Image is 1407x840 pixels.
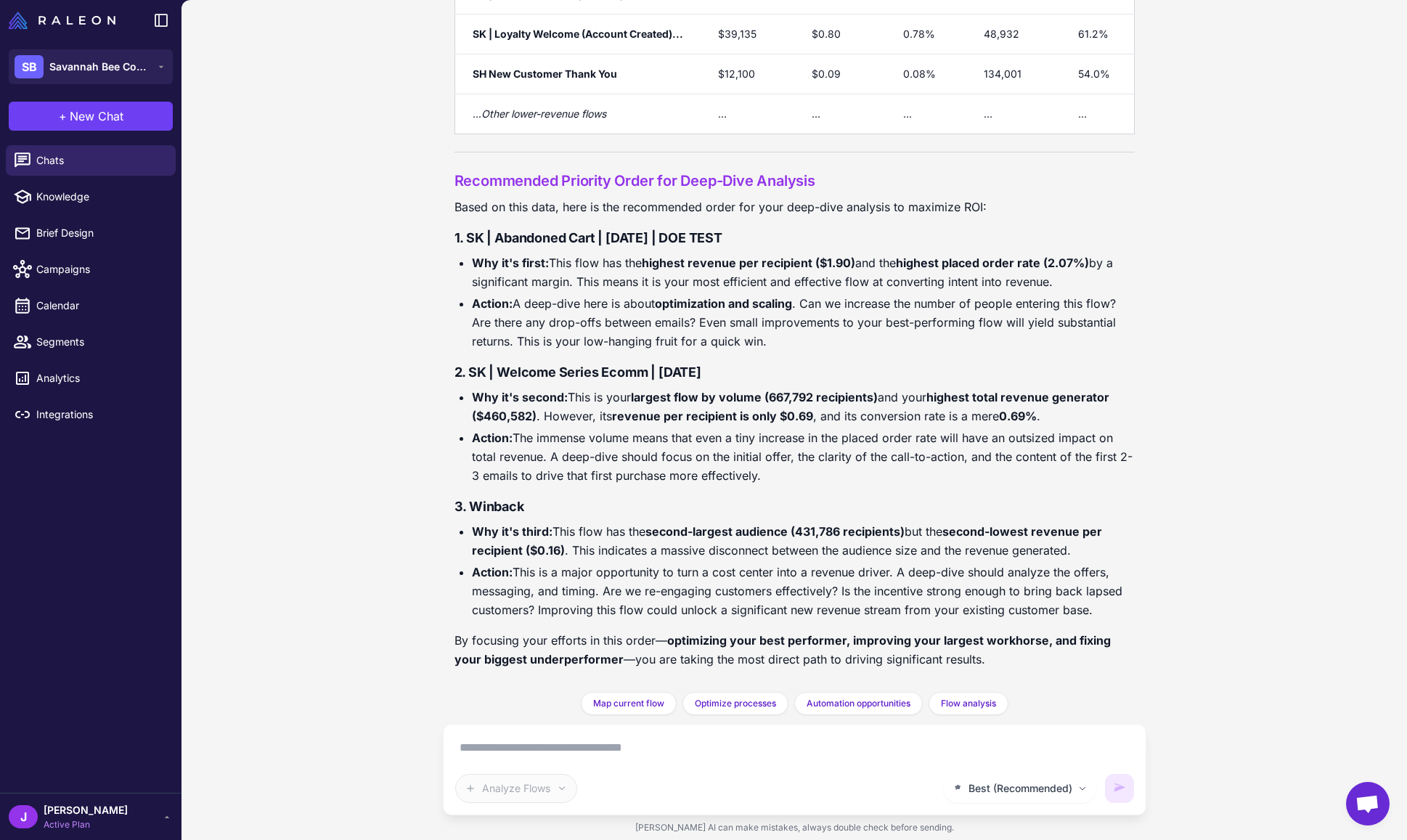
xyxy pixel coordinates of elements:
strong: 2. SK | Welcome Series Ecomm | [DATE] [454,364,701,380]
span: + [59,107,67,125]
div: Open chat [1346,782,1390,825]
span: Optimize processes [695,697,776,710]
div: [PERSON_NAME] AI can make mistakes, always double check before sending. [443,815,1146,840]
strong: highest revenue per recipient ($1.90) [642,256,855,270]
td: 134,001 [966,54,1061,94]
span: Calendar [36,298,164,314]
strong: Why it's second: [472,390,568,404]
td: 0.08% [886,54,966,94]
a: Campaigns [6,254,176,285]
strong: SK | Loyalty Welcome (Account Created)... [473,28,683,40]
span: Integrations [36,407,164,423]
a: Knowledge [6,182,176,212]
td: ... [794,94,886,134]
td: $39,135 [701,14,794,54]
a: Analytics [6,363,176,394]
td: $0.09 [794,54,886,94]
li: The immense volume means that even a tiny increase in the placed order rate will have an outsized... [472,428,1135,485]
span: Segments [36,334,164,350]
div: SB [15,55,44,78]
a: Raleon Logo [9,12,121,29]
td: 54.0% [1061,54,1134,94]
p: Based on this data, here is the recommended order for your deep-dive analysis to maximize ROI: [454,197,1135,216]
li: A deep-dive here is about . Can we increase the number of people entering this flow? Are there an... [472,294,1135,351]
strong: 0.69% [999,409,1037,423]
strong: optimizing your best performer, improving your largest workhorse, and fixing your biggest underpe... [454,633,1111,666]
strong: Why it's first: [472,256,549,270]
span: Chats [36,152,164,168]
button: Automation opportunities [794,692,923,715]
button: Map current flow [581,692,677,715]
span: Automation opportunities [807,697,910,710]
span: Brief Design [36,225,164,241]
strong: highest total revenue generator ($460,582) [472,390,1109,423]
button: Analyze Flows [455,774,577,803]
td: ... [454,94,701,134]
li: This flow has the and the by a significant margin. This means it is your most efficient and effec... [472,253,1135,291]
button: SBSavannah Bee Company [9,49,173,84]
strong: highest placed order rate (2.07%) [896,256,1089,270]
a: Calendar [6,290,176,321]
td: 0.78% [886,14,966,54]
li: This flow has the but the . This indicates a massive disconnect between the audience size and the... [472,522,1135,560]
td: ... [886,94,966,134]
strong: Action: [472,565,513,579]
strong: 1. SK | Abandoned Cart | [DATE] | DOE TEST [454,230,722,245]
strong: Action: [472,296,513,311]
td: 48,932 [966,14,1061,54]
strong: optimization and scaling [655,296,792,311]
span: Best (Recommended) [968,780,1072,796]
button: +New Chat [9,102,173,131]
span: Active Plan [44,818,128,831]
h3: Recommended Priority Order for Deep-Dive Analysis [454,170,1135,192]
img: Raleon Logo [9,12,115,29]
li: This is a major opportunity to turn a cost center into a revenue driver. A deep-dive should analy... [472,563,1135,619]
button: Best (Recommended) [943,774,1096,803]
td: ... [701,94,794,134]
strong: second-largest audience (431,786 recipients) [645,524,905,539]
li: This is your and your . However, its , and its conversion rate is a mere . [472,388,1135,425]
a: Integrations [6,399,176,430]
span: Analytics [36,370,164,386]
span: Campaigns [36,261,164,277]
span: Map current flow [593,697,664,710]
strong: largest flow by volume (667,792 recipients) [631,390,878,404]
td: 61.2% [1061,14,1134,54]
strong: revenue per recipient is only $0.69 [612,409,813,423]
strong: 3. Winback [454,499,524,514]
span: Savannah Bee Company [49,59,151,75]
button: Optimize processes [682,692,788,715]
td: $0.80 [794,14,886,54]
span: [PERSON_NAME] [44,802,128,818]
strong: second-lowest revenue per recipient ($0.16) [472,524,1102,558]
td: ... [966,94,1061,134]
button: Flow analysis [929,692,1008,715]
div: J [9,805,38,828]
span: Flow analysis [941,697,996,710]
strong: Why it's third: [472,524,552,539]
td: ... [1061,94,1134,134]
a: Chats [6,145,176,176]
strong: SH New Customer Thank You [473,68,617,80]
span: New Chat [70,107,123,125]
a: Brief Design [6,218,176,248]
strong: Action: [472,431,513,445]
em: Other lower-revenue flows [481,107,606,120]
a: Segments [6,327,176,357]
td: $12,100 [701,54,794,94]
p: By focusing your efforts in this order— —you are taking the most direct path to driving significa... [454,631,1135,669]
span: Knowledge [36,189,164,205]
